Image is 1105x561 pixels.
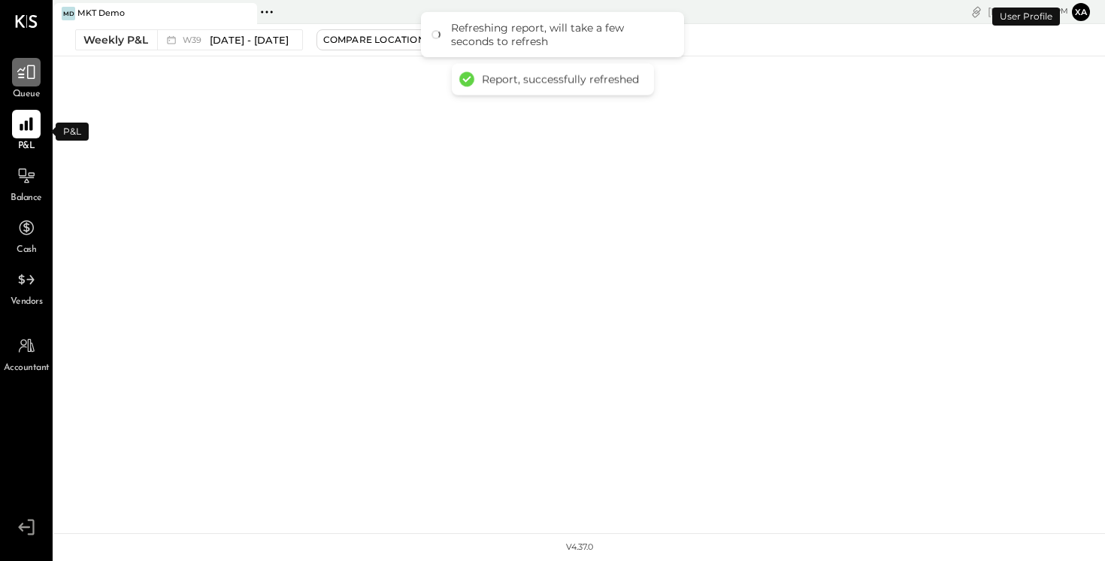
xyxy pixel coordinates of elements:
[210,33,289,47] span: [DATE] - [DATE]
[17,244,36,257] span: Cash
[11,192,42,205] span: Balance
[1,265,52,309] a: Vendors
[13,88,41,102] span: Queue
[1055,6,1068,17] span: pm
[183,36,206,44] span: W39
[1,332,52,375] a: Accountant
[323,33,431,46] div: Compare Locations
[992,8,1060,26] div: User Profile
[1,162,52,205] a: Balance
[566,541,593,553] div: v 4.37.0
[4,362,50,375] span: Accountant
[1072,3,1090,21] button: Xa
[969,4,984,20] div: copy link
[83,32,148,47] div: Weekly P&L
[1,58,52,102] a: Queue
[18,140,35,153] span: P&L
[77,8,125,20] div: MKT Demo
[1,214,52,257] a: Cash
[988,5,1068,19] div: [DATE]
[62,7,75,20] div: MD
[482,72,639,86] div: Report, successfully refreshed
[1,110,52,153] a: P&L
[75,29,303,50] button: Weekly P&L W39[DATE] - [DATE]
[451,21,669,48] div: Refreshing report, will take a few seconds to refresh
[56,123,89,141] div: P&L
[11,296,43,309] span: Vendors
[316,29,437,50] button: Compare Locations
[1023,5,1053,19] span: 2 : 00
